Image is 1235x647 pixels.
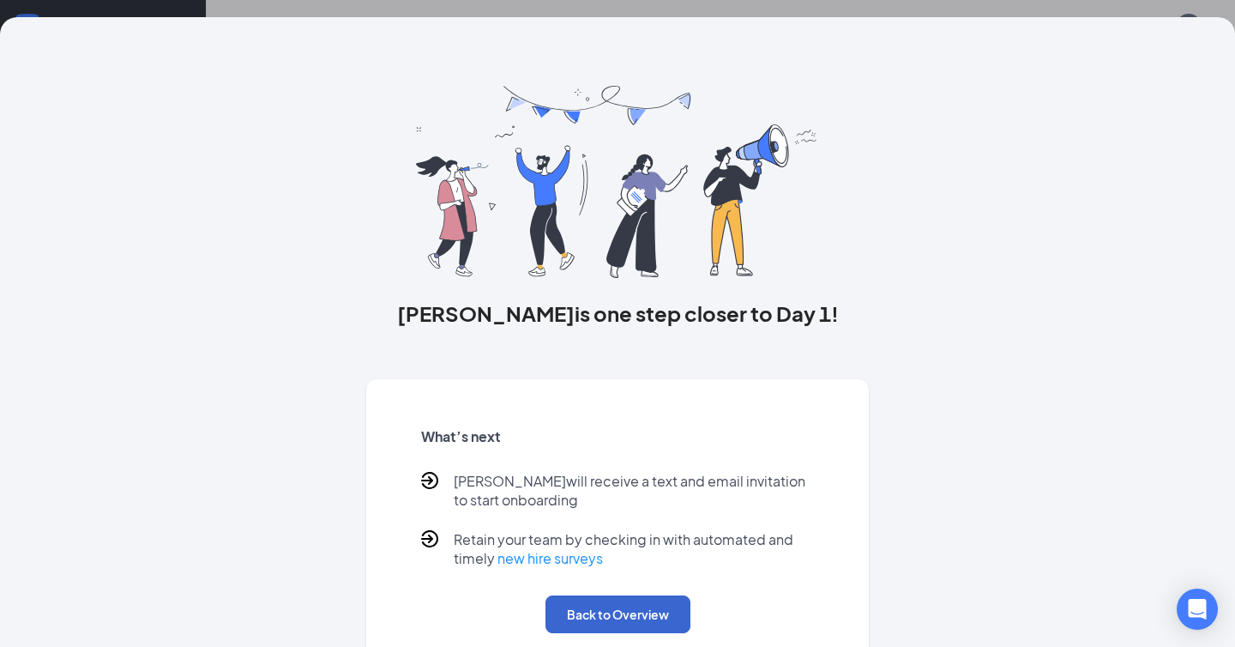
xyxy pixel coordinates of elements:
[366,299,870,328] h3: [PERSON_NAME] is one step closer to Day 1!
[545,596,690,633] button: Back to Overview
[1177,589,1218,630] div: Open Intercom Messenger
[497,549,603,567] a: new hire surveys
[416,86,818,278] img: you are all set
[454,472,815,510] p: [PERSON_NAME] will receive a text and email invitation to start onboarding
[421,427,815,446] h5: What’s next
[454,530,815,568] p: Retain your team by checking in with automated and timely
